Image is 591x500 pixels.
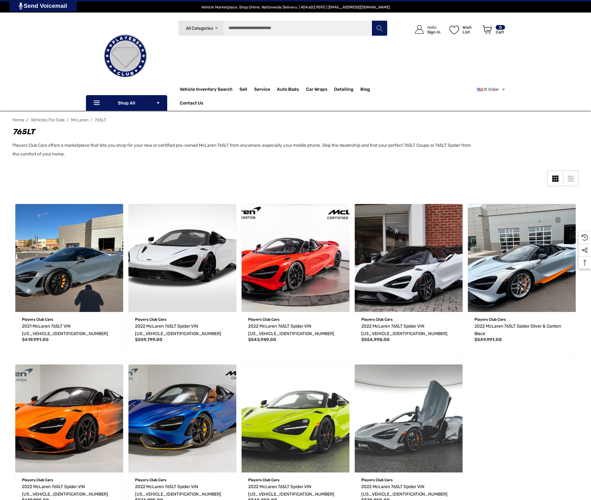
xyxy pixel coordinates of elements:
span: 2022 McLaren 765LT Spider VIN [US_VEHICLE_IDENTIFICATION_NUMBER] [135,484,221,497]
a: 2022 McLaren 765LT Spider VIN SBM14SCA2NW765196,$559,799.00 [128,204,236,312]
a: 2021 McLaren 765LT VIN SBM14RCA8MW765615,$419,991.00 [15,204,123,312]
a: Contact Us [180,100,203,107]
span: 2022 McLaren 765LT Spider VIN [US_VEHICLE_IDENTIFICATION_NUMBER] [361,324,448,336]
svg: Icon Arrow Down [156,101,160,105]
svg: Icon User Account [415,25,424,34]
span: 2022 McLaren 765LT Spider VIN [US_VEHICLE_IDENTIFICATION_NUMBER] [248,324,334,336]
img: For Sale 2022 McLaren 765LT Spider VIN SBM14SCA1NW765352 [242,204,349,312]
p: Players Club Cars [135,476,230,484]
p: Players Club Cars [248,315,343,324]
span: Car Wraps [306,87,327,94]
a: 2022 McLaren 765LT Spider VIN SBM14SCA2NW765196,$559,799.00 [135,323,230,338]
span: 2022 McLaren 765LT Spider VIN [US_VEHICLE_IDENTIFICATION_NUMBER] [22,484,108,497]
h1: 765LT [13,126,475,137]
span: All Categories [186,26,213,31]
img: For Sale 2022 McLaren 765LT Spider VIN SBM14SCA4NW765541 [355,204,463,312]
a: Sign in [408,19,443,40]
img: Players Club | Cars For Sale [94,25,157,87]
a: Vehicle Inventory Search [180,87,233,94]
span: $554,998.00 [361,337,390,342]
img: For Sale 2022 McLaren 765LT Spider Silver & Carbon Black [468,204,576,312]
img: For Sale 2022 McLaren 765LT Spider VIN SBM14SCAXNW765141 [128,365,236,472]
span: $543,989.00 [248,337,276,342]
span: $419,991.00 [22,337,49,342]
p: Shop All [86,95,167,111]
p: Players Club Cars [361,476,456,484]
span: 2021 McLaren 765LT VIN [US_VEHICLE_IDENTIFICATION_NUMBER] [22,324,108,336]
svg: Icon Line [93,99,102,107]
a: All Categories Icon Arrow Down Icon Arrow Up [178,20,223,36]
p: 0 [496,25,505,30]
span: 2022 McLaren 765LT Spider VIN [US_VEHICLE_IDENTIFICATION_NUMBER] [248,484,334,497]
svg: Social Media [582,247,588,253]
p: Players Club Cars [22,315,117,324]
a: USD [477,83,506,96]
a: Auto Body [277,83,306,96]
img: For Sale 2021 McLaren 765LT VIN SBM14RCA8MW765615 [15,204,123,312]
p: Players Club Cars [135,315,230,324]
a: Sell [239,83,254,96]
a: 2022 McLaren 765LT Spider VIN SBM14SCAXNW765141,$574,995.00 [128,365,236,472]
a: 2022 McLaren 765LT Spider VIN SBM14SCA4NW765541,$554,998.00 [361,323,456,338]
a: 2021 McLaren 765LT VIN SBM14RCA8MW765615,$419,991.00 [22,323,117,338]
svg: Review Your Cart [483,25,492,34]
p: Players Club Cars [22,476,117,484]
a: 2022 McLaren 765LT Spider VIN SBM14SCA1NW765464,$545,850.00 [248,483,343,498]
span: $549,991.00 [474,337,502,342]
button: Search [372,20,387,36]
a: 2022 McLaren 765LT Spider Silver & Carbon Black,$549,991.00 [474,323,569,338]
a: 2022 McLaren 765LT Spider VIN SBM14SCAXNW765141,$574,995.00 [135,483,230,498]
svg: Top [578,260,591,266]
img: For Sale 2022 McLaren 765LT Spider VIN SBM14SCA4NW765359 [355,365,463,472]
svg: Wish List [449,26,459,34]
a: Vehicles For Sale [31,117,65,123]
p: Players Club Cars offers a marketplace that lets you shop for your new or certified pre-owned McL... [13,141,475,159]
span: $559,799.00 [135,337,163,342]
p: Players Club Cars [361,315,456,324]
a: Cart with 0 items [480,19,506,43]
p: Sign In [427,30,440,34]
a: 2022 McLaren 765LT Spider Silver & Carbon Black,$549,991.00 [468,204,576,312]
svg: Icon Arrow Down [214,26,219,31]
img: PjwhLS0gR2VuZXJhdG9yOiBHcmF2aXQuaW8gLS0+PHN2ZyB4bWxucz0iaHR0cDovL3d3dy53My5vcmcvMjAwMC9zdmciIHhtb... [19,3,23,9]
p: Players Club Cars [248,476,343,484]
a: Grid View [547,171,563,186]
span: 2022 McLaren 765LT Spider Silver & Carbon Black [474,324,561,336]
p: Hello [427,25,440,30]
img: For Sale 2022 McLaren 765LT Spider VIN SBM14SCA2NW765196 [128,204,236,312]
a: 2022 McLaren 765LT Spider VIN SBM14SCA1NW765464,$545,850.00 [242,365,349,472]
a: Blog [360,87,370,94]
a: 2022 McLaren 765LT Spider VIN SBM14SCA0NW765116,$619,995.00 [15,365,123,472]
a: Car Wraps [306,83,334,96]
span: 2022 McLaren 765LT Spider VIN [US_VEHICLE_IDENTIFICATION_NUMBER] [361,484,448,497]
a: 2022 McLaren 765LT Spider VIN SBM14SCA1NW765352,$543,989.00 [242,204,349,312]
span: Service [254,87,270,94]
a: 2022 McLaren 765LT Spider VIN SBM14SCA4NW765359,$578,850.00 [355,365,463,472]
img: For Sale 2022 McLaren 765LT Spider VIN SBM14SCA1NW765464 [242,365,349,472]
a: Detailing [334,83,360,96]
p: Wish List [463,25,479,34]
svg: Recently Viewed [582,234,588,241]
a: 2022 McLaren 765LT Spider VIN SBM14SCA4NW765359,$578,850.00 [361,483,456,498]
a: 2022 McLaren 765LT Spider VIN SBM14SCA4NW765541,$554,998.00 [355,204,463,312]
span: Vehicle Marketplace. Shop Online. Nationwide Delivery. | 404.602.9593 | [EMAIL_ADDRESS][DOMAIN_NAME] [201,5,390,9]
a: 2022 McLaren 765LT Spider VIN SBM14SCA1NW765352,$543,989.00 [248,323,343,338]
span: Sell [239,87,247,94]
p: Cart [496,30,505,34]
span: Detailing [334,87,353,94]
a: 765LT [95,117,106,123]
a: Wish List Wish List [447,19,480,40]
span: Auto Body [277,87,299,94]
a: Service [254,83,277,96]
p: Players Club Cars [474,315,569,324]
a: McLaren [71,117,88,123]
img: For Sale 2022 McLaren 765LT Spider VIN SBM14SCA0NW765116 [15,365,123,472]
a: Home [13,117,24,123]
